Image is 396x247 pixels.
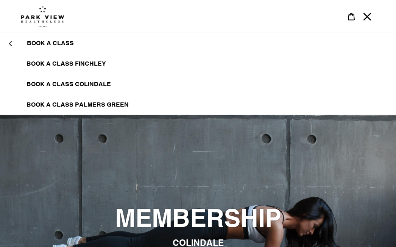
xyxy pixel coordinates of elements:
img: Park view health clubs is a gym near you. [21,6,64,27]
span: BOOK A CLASS [27,39,74,47]
span: BOOK A CLASS PALMERS GREEN [27,101,129,109]
h2: MEMBERSHIP [21,204,375,233]
button: Menu [359,8,375,25]
span: BOOK A CLASS COLINDALE [27,80,111,88]
span: BOOK A CLASS FINCHLEY [27,60,106,68]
